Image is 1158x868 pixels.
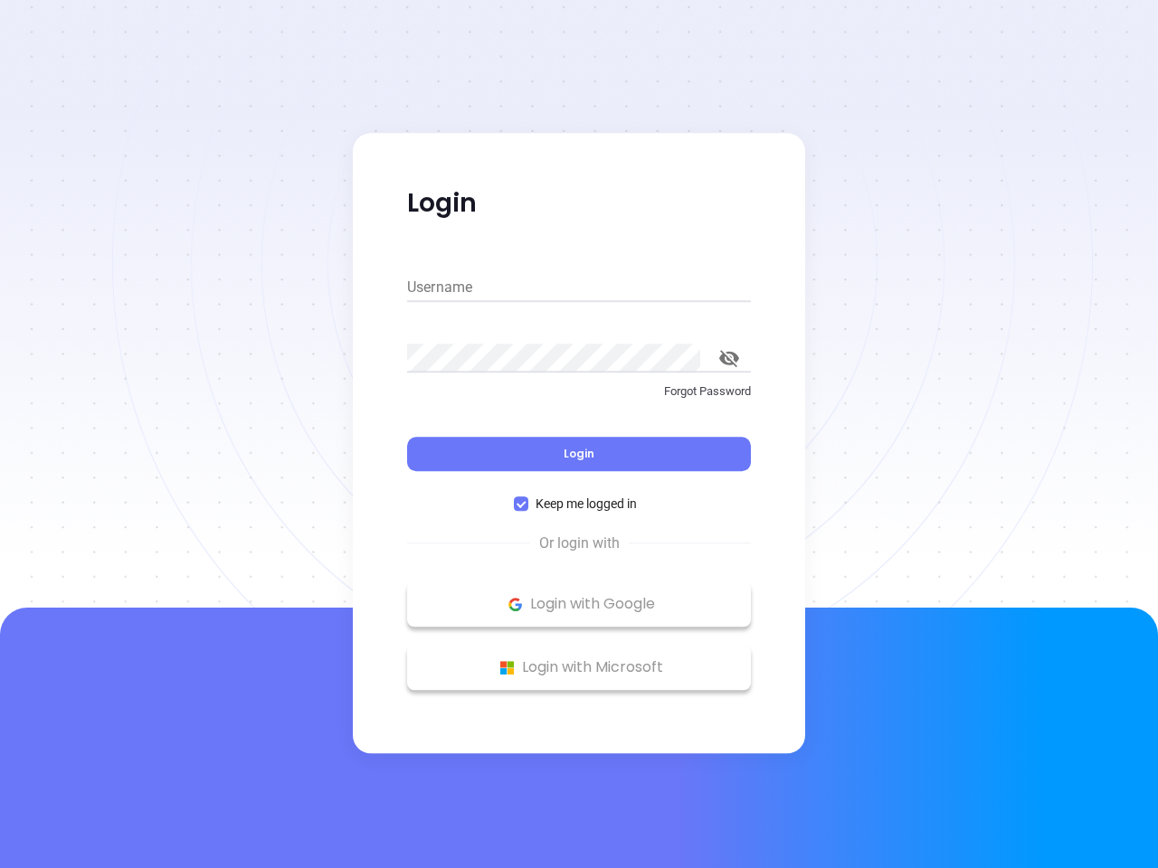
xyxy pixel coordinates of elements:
span: Or login with [530,533,629,554]
button: Google Logo Login with Google [407,581,751,627]
img: Microsoft Logo [496,656,518,679]
a: Forgot Password [407,382,751,415]
button: Login [407,437,751,471]
button: toggle password visibility [707,336,751,380]
span: Keep me logged in [528,494,644,514]
p: Forgot Password [407,382,751,401]
p: Login with Microsoft [416,654,742,681]
p: Login with Google [416,590,742,618]
button: Microsoft Logo Login with Microsoft [407,645,751,690]
img: Google Logo [504,593,527,616]
span: Login [564,446,594,461]
p: Login [407,187,751,220]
